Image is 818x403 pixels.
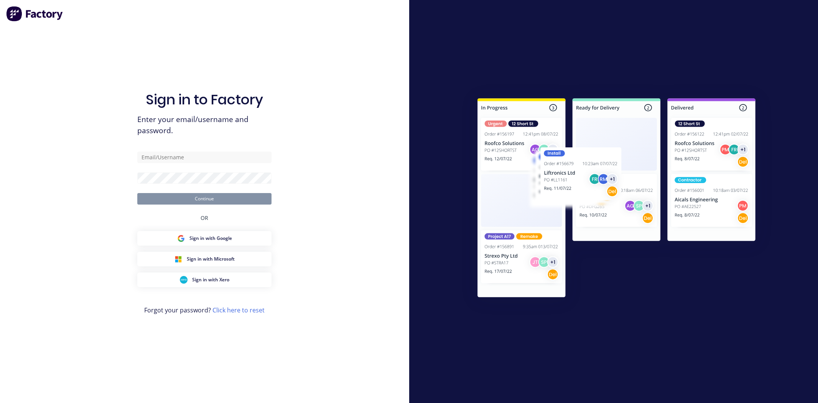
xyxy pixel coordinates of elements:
img: Microsoft Sign in [174,255,182,263]
a: Click here to reset [212,306,265,314]
input: Email/Username [137,152,272,163]
button: Continue [137,193,272,205]
button: Xero Sign inSign in with Xero [137,273,272,287]
img: Google Sign in [177,235,185,242]
span: Sign in with Xero [192,276,229,283]
img: Sign in [461,83,772,315]
button: Microsoft Sign inSign in with Microsoft [137,252,272,266]
img: Factory [6,6,64,21]
div: OR [201,205,208,231]
button: Google Sign inSign in with Google [137,231,272,246]
span: Enter your email/username and password. [137,114,272,136]
span: Sign in with Google [189,235,232,242]
img: Xero Sign in [180,276,188,284]
h1: Sign in to Factory [146,91,263,108]
span: Sign in with Microsoft [187,256,235,263]
span: Forgot your password? [144,306,265,315]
